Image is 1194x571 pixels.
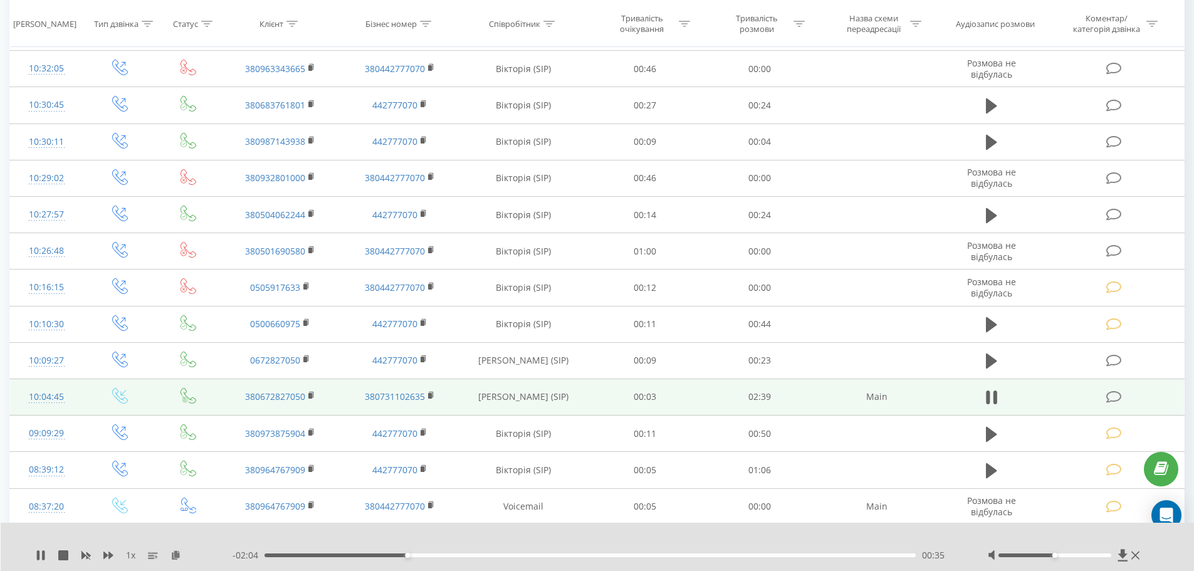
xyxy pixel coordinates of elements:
td: 00:00 [703,233,817,270]
div: Accessibility label [405,553,410,558]
a: 380964767909 [245,500,305,512]
td: Вікторія (SIP) [459,416,588,452]
span: Розмова не відбулась [967,239,1016,263]
td: Вікторія (SIP) [459,452,588,488]
td: 00:27 [588,87,703,123]
a: 380987143938 [245,135,305,147]
a: 380683761801 [245,99,305,111]
div: Аудіозапис розмови [956,18,1035,29]
td: 01:00 [588,233,703,270]
td: Вікторія (SIP) [459,87,588,123]
div: 09:09:29 [23,421,71,446]
td: 00:05 [588,452,703,488]
a: 380964767909 [245,464,305,476]
td: 00:00 [703,51,817,87]
span: 00:35 [922,549,945,562]
span: Розмова не відбулась [967,57,1016,80]
a: 442777070 [372,209,417,221]
td: Вікторія (SIP) [459,270,588,306]
span: Розмова не відбулась [967,495,1016,518]
a: 380442777070 [365,63,425,75]
div: 10:30:45 [23,93,71,117]
td: 00:24 [703,87,817,123]
td: 00:04 [703,123,817,160]
div: Тип дзвінка [94,18,139,29]
a: 380442777070 [365,172,425,184]
div: 10:10:30 [23,312,71,337]
td: Вікторія (SIP) [459,306,588,342]
td: 00:09 [588,342,703,379]
td: 00:00 [703,160,817,196]
span: 1 x [126,549,135,562]
div: 10:26:48 [23,239,71,263]
div: 10:04:45 [23,385,71,409]
a: 442777070 [372,318,417,330]
td: 00:00 [703,270,817,306]
td: Main [817,379,936,415]
a: 0500660975 [250,318,300,330]
td: 00:05 [588,488,703,525]
a: 380442777070 [365,245,425,257]
a: 442777070 [372,99,417,111]
div: 08:39:12 [23,458,71,482]
td: 02:39 [703,379,817,415]
div: 10:30:11 [23,130,71,154]
span: - 02:04 [233,549,264,562]
div: Співробітник [489,18,540,29]
a: 380501690580 [245,245,305,257]
div: Статус [173,18,198,29]
span: Розмова не відбулась [967,166,1016,189]
td: [PERSON_NAME] (SIP) [459,379,588,415]
a: 442777070 [372,427,417,439]
td: Вікторія (SIP) [459,160,588,196]
td: Main [817,488,936,525]
a: 380442777070 [365,500,425,512]
td: Voicemail [459,488,588,525]
span: Розмова не відбулась [967,276,1016,299]
td: 00:14 [588,197,703,233]
div: 10:27:57 [23,202,71,227]
td: 00:46 [588,51,703,87]
a: 442777070 [372,135,417,147]
a: 380504062244 [245,209,305,221]
div: Назва схеми переадресації [840,13,907,34]
td: 00:09 [588,123,703,160]
div: Тривалість очікування [609,13,676,34]
td: 00:44 [703,306,817,342]
a: 442777070 [372,464,417,476]
a: 380731102635 [365,390,425,402]
a: 0505917633 [250,281,300,293]
td: 00:03 [588,379,703,415]
td: 00:11 [588,416,703,452]
div: 10:09:27 [23,348,71,373]
div: Бізнес номер [365,18,417,29]
td: 00:12 [588,270,703,306]
td: Вікторія (SIP) [459,233,588,270]
td: [PERSON_NAME] (SIP) [459,342,588,379]
div: Тривалість розмови [723,13,790,34]
td: 00:00 [703,488,817,525]
div: Коментар/категорія дзвінка [1070,13,1143,34]
a: 380672827050 [245,390,305,402]
td: 01:06 [703,452,817,488]
div: Open Intercom Messenger [1151,500,1181,530]
div: 10:29:02 [23,166,71,191]
td: Вікторія (SIP) [459,51,588,87]
div: 10:32:05 [23,56,71,81]
td: Вікторія (SIP) [459,123,588,160]
div: [PERSON_NAME] [13,18,76,29]
a: 0672827050 [250,354,300,366]
a: 380932801000 [245,172,305,184]
td: 00:11 [588,306,703,342]
a: 380442777070 [365,281,425,293]
div: 08:37:20 [23,495,71,519]
div: Accessibility label [1052,553,1057,558]
td: Вікторія (SIP) [459,197,588,233]
td: 00:46 [588,160,703,196]
a: 380973875904 [245,427,305,439]
td: 00:50 [703,416,817,452]
td: 00:23 [703,342,817,379]
a: 380963343665 [245,63,305,75]
div: 10:16:15 [23,275,71,300]
div: Клієнт [259,18,283,29]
